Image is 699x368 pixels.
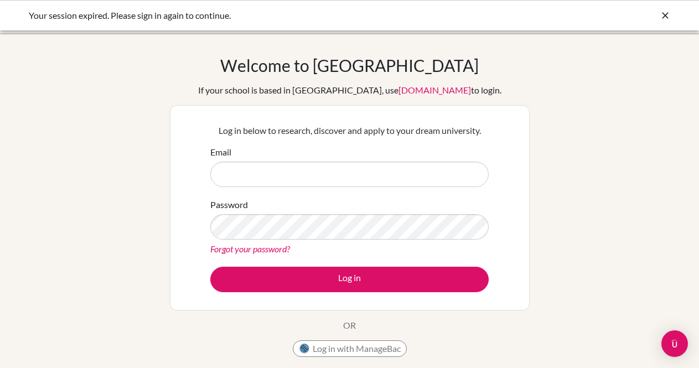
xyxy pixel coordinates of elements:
div: Your session expired. Please sign in again to continue. [29,9,505,22]
div: Open Intercom Messenger [661,330,688,357]
button: Log in with ManageBac [293,340,407,357]
a: [DOMAIN_NAME] [398,85,471,95]
label: Password [210,198,248,211]
a: Forgot your password? [210,243,290,254]
button: Log in [210,267,489,292]
label: Email [210,146,231,159]
p: Log in below to research, discover and apply to your dream university. [210,124,489,137]
div: If your school is based in [GEOGRAPHIC_DATA], use to login. [198,84,501,97]
h1: Welcome to [GEOGRAPHIC_DATA] [220,55,479,75]
p: OR [343,319,356,332]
